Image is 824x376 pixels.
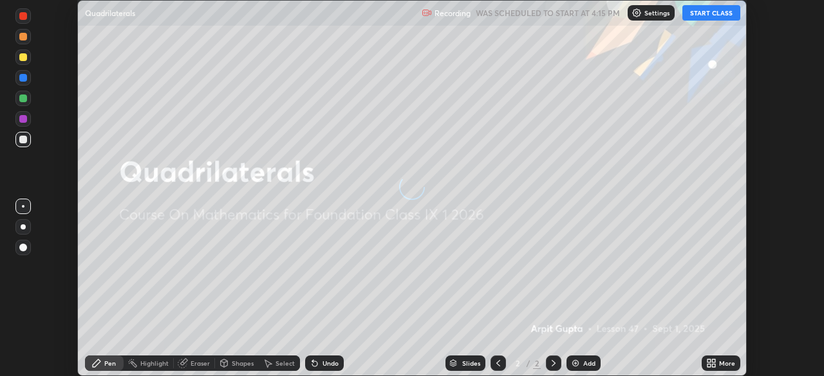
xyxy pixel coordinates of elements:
div: 2 [533,357,541,369]
img: class-settings-icons [632,8,642,18]
div: Add [583,360,595,366]
p: Recording [435,8,471,18]
button: START CLASS [682,5,740,21]
img: recording.375f2c34.svg [422,8,432,18]
div: Slides [462,360,480,366]
div: Eraser [191,360,210,366]
div: 2 [511,359,524,367]
div: Select [276,360,295,366]
p: Quadrilaterals [85,8,135,18]
div: / [527,359,530,367]
img: add-slide-button [570,358,581,368]
div: Pen [104,360,116,366]
div: Highlight [140,360,169,366]
div: More [719,360,735,366]
h5: WAS SCHEDULED TO START AT 4:15 PM [476,7,620,19]
p: Settings [644,10,669,16]
div: Shapes [232,360,254,366]
div: Undo [323,360,339,366]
